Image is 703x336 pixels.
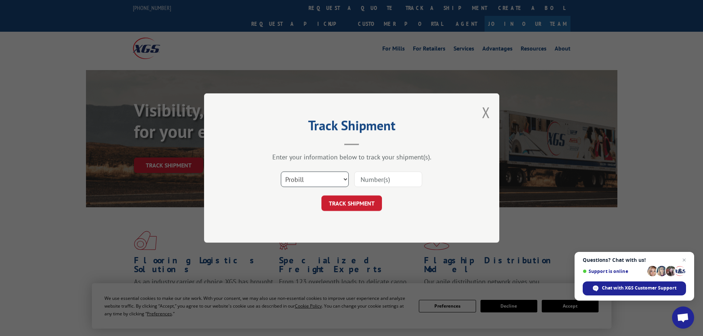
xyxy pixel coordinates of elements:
[241,120,462,134] h2: Track Shipment
[583,269,645,274] span: Support is online
[602,285,676,291] span: Chat with XGS Customer Support
[672,306,694,329] a: Open chat
[321,195,382,211] button: TRACK SHIPMENT
[241,153,462,161] div: Enter your information below to track your shipment(s).
[583,281,686,295] span: Chat with XGS Customer Support
[482,103,490,122] button: Close modal
[583,257,686,263] span: Questions? Chat with us!
[354,172,422,187] input: Number(s)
